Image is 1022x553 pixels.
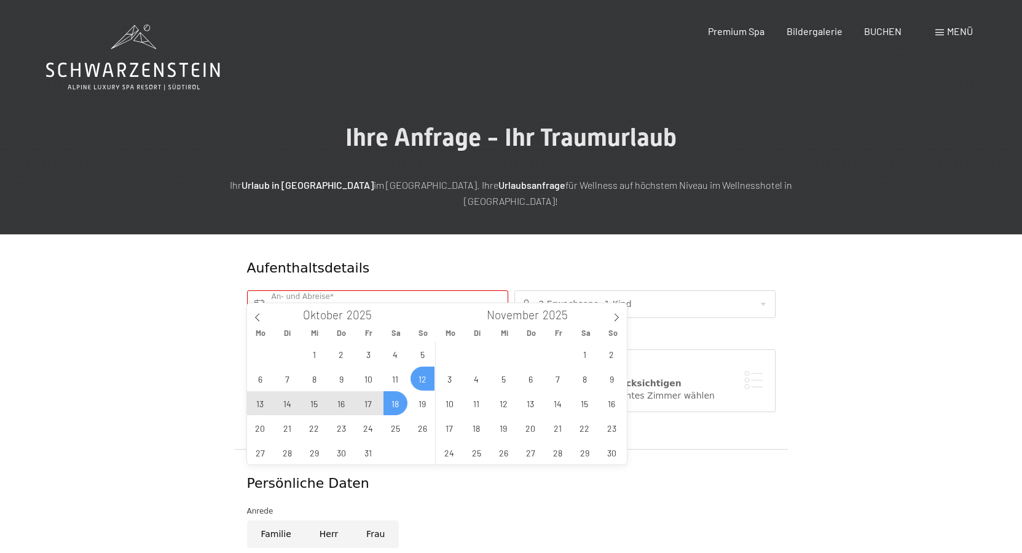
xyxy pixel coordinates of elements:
div: Persönliche Daten [247,474,776,493]
span: Oktober 4, 2025 [383,342,407,366]
span: Oktober 13, 2025 [248,391,272,415]
span: November 16, 2025 [600,391,624,415]
span: November 21, 2025 [546,416,570,440]
strong: Urlaub in [GEOGRAPHIC_DATA] [242,179,374,191]
span: Mo [437,329,464,337]
a: Premium Spa [708,25,765,37]
span: November 22, 2025 [573,416,597,440]
input: Year [539,308,580,322]
span: Menü [947,25,973,37]
span: November [487,309,539,321]
span: November 17, 2025 [438,416,462,440]
span: Oktober 30, 2025 [329,440,353,464]
span: Oktober 26, 2025 [411,416,434,440]
span: November 13, 2025 [519,391,543,415]
span: Oktober 7, 2025 [275,367,299,391]
span: November 27, 2025 [519,440,543,464]
span: Oktober 16, 2025 [329,391,353,415]
span: Mi [301,329,328,337]
span: Do [518,329,545,337]
span: Oktober 25, 2025 [383,416,407,440]
span: Oktober 10, 2025 [356,367,380,391]
span: Oktober [303,309,343,321]
span: November 2, 2025 [600,342,624,366]
span: Di [464,329,491,337]
span: Oktober 21, 2025 [275,416,299,440]
div: Anrede [247,505,776,517]
span: Oktober 31, 2025 [356,440,380,464]
input: Year [343,308,383,322]
span: November 25, 2025 [465,440,489,464]
span: Oktober 2, 2025 [329,342,353,366]
span: November 7, 2025 [546,367,570,391]
span: Oktober 9, 2025 [329,367,353,391]
span: So [599,329,626,337]
p: Ihr im [GEOGRAPHIC_DATA]. Ihre für Wellness auf höchstem Niveau im Wellnesshotel in [GEOGRAPHIC_D... [204,177,819,209]
div: Zimmerwunsch berücksichtigen [527,378,763,390]
span: November 1, 2025 [573,342,597,366]
span: November 14, 2025 [546,391,570,415]
span: November 5, 2025 [492,367,516,391]
span: Sa [382,329,409,337]
span: Fr [355,329,382,337]
span: Oktober 5, 2025 [411,342,434,366]
span: November 15, 2025 [573,391,597,415]
span: November 11, 2025 [465,391,489,415]
span: November 26, 2025 [492,440,516,464]
span: November 20, 2025 [519,416,543,440]
span: November 24, 2025 [438,440,462,464]
span: November 12, 2025 [492,391,516,415]
span: So [409,329,436,337]
span: Oktober 6, 2025 [248,367,272,391]
span: Oktober 24, 2025 [356,416,380,440]
span: November 28, 2025 [546,440,570,464]
span: November 23, 2025 [600,416,624,440]
span: November 19, 2025 [492,416,516,440]
span: Oktober 3, 2025 [356,342,380,366]
span: Di [274,329,301,337]
span: November 29, 2025 [573,440,597,464]
span: Oktober 28, 2025 [275,440,299,464]
span: Sa [572,329,599,337]
span: Do [328,329,355,337]
span: Oktober 15, 2025 [302,391,326,415]
span: November 10, 2025 [438,391,462,415]
a: BUCHEN [864,25,902,37]
span: Ihre Anfrage - Ihr Traumurlaub [345,123,677,152]
span: November 8, 2025 [573,367,597,391]
span: Oktober 11, 2025 [383,367,407,391]
span: Mi [491,329,518,337]
span: Oktober 23, 2025 [329,416,353,440]
span: Oktober 20, 2025 [248,416,272,440]
span: Oktober 8, 2025 [302,367,326,391]
span: Oktober 18, 2025 [383,391,407,415]
span: Fr [545,329,572,337]
span: November 30, 2025 [600,440,624,464]
span: November 3, 2025 [438,367,462,391]
span: November 18, 2025 [465,416,489,440]
strong: Urlaubsanfrage [498,179,565,191]
span: Oktober 27, 2025 [248,440,272,464]
span: Oktober 12, 2025 [411,367,434,391]
span: November 9, 2025 [600,367,624,391]
span: Oktober 1, 2025 [302,342,326,366]
a: Bildergalerie [787,25,843,37]
span: Oktober 17, 2025 [356,391,380,415]
span: November 6, 2025 [519,367,543,391]
div: Aufenthaltsdetails [247,259,686,278]
div: Ich möchte ein bestimmtes Zimmer wählen [527,390,763,402]
span: Oktober 22, 2025 [302,416,326,440]
span: Oktober 14, 2025 [275,391,299,415]
span: Oktober 29, 2025 [302,440,326,464]
span: Mo [247,329,274,337]
span: November 4, 2025 [465,367,489,391]
span: Oktober 19, 2025 [411,391,434,415]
